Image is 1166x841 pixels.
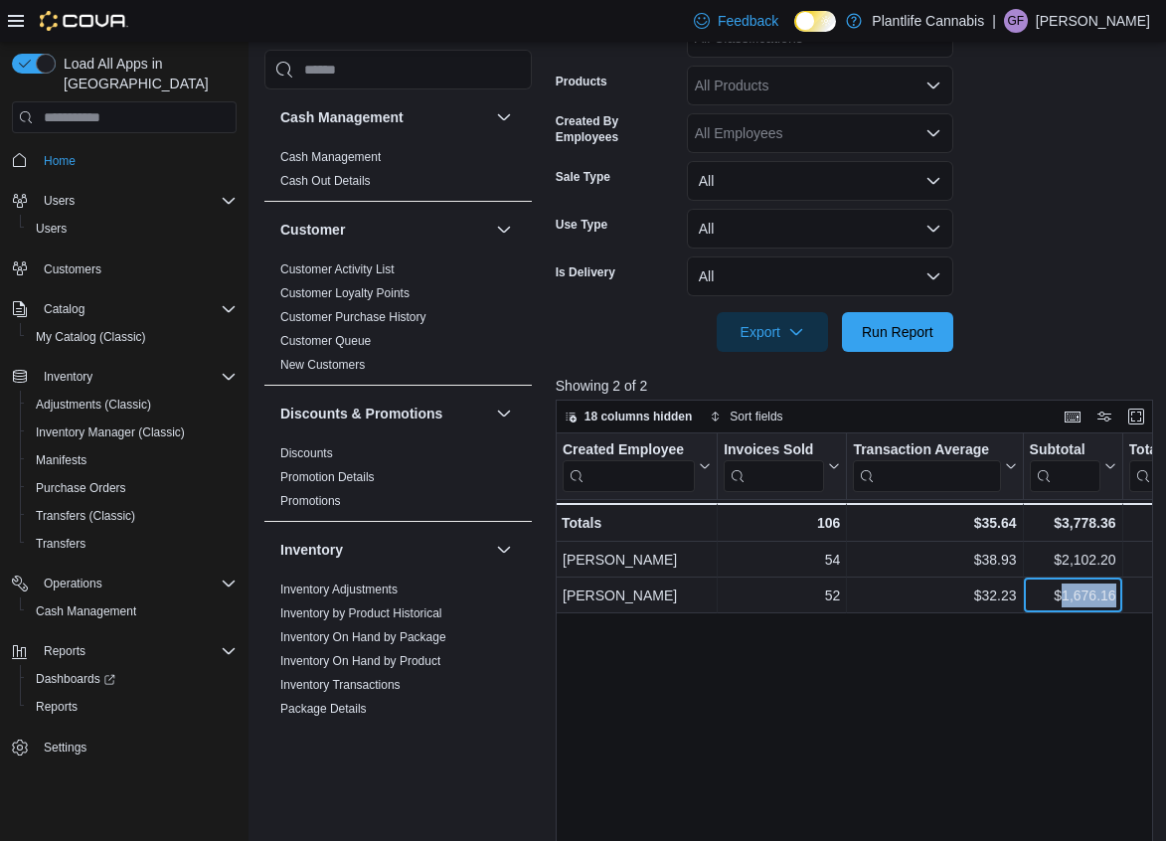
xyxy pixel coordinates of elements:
span: Reports [28,695,237,719]
button: Enter fullscreen [1124,405,1148,428]
div: 54 [724,548,840,572]
button: Run Report [842,312,953,352]
a: Dashboards [28,667,123,691]
span: Transfers (Classic) [36,508,135,524]
button: Operations [36,572,110,595]
label: Created By Employees [556,113,679,145]
a: Home [36,149,83,173]
a: Transfers (Classic) [28,504,143,528]
span: Manifests [28,448,237,472]
span: Users [44,193,75,209]
button: Transaction Average [853,441,1016,492]
img: Cova [40,11,128,31]
span: Promotions [280,493,341,509]
span: Settings [44,740,86,756]
div: [PERSON_NAME] [563,548,711,572]
button: Operations [4,570,245,597]
a: Inventory Transactions [280,678,401,692]
span: Users [28,217,237,241]
span: Customers [44,261,101,277]
p: [PERSON_NAME] [1036,9,1150,33]
a: Inventory by Product Historical [280,606,442,620]
a: Promotions [280,494,341,508]
button: Created Employee [563,441,711,492]
div: Subtotal [1029,441,1099,460]
h3: Discounts & Promotions [280,404,442,423]
span: Purchase Orders [28,476,237,500]
div: $2,102.20 [1029,548,1115,572]
span: Transfers [28,532,237,556]
a: Feedback [686,1,786,41]
button: My Catalog (Classic) [20,323,245,351]
span: Package Details [280,701,367,717]
span: Cash Management [36,603,136,619]
span: Discounts [280,445,333,461]
button: Customers [4,254,245,283]
a: Inventory On Hand by Package [280,630,446,644]
label: Sale Type [556,169,610,185]
span: Operations [36,572,237,595]
span: Promotion Details [280,469,375,485]
span: Cash Management [28,599,237,623]
a: New Customers [280,358,365,372]
span: Sort fields [730,409,782,424]
button: 18 columns hidden [557,405,701,428]
span: Customer Loyalty Points [280,285,410,301]
button: Transfers [20,530,245,558]
button: Export [717,312,828,352]
a: Inventory Manager (Classic) [28,420,193,444]
a: Manifests [28,448,94,472]
button: Reports [36,639,93,663]
span: Users [36,189,237,213]
button: Customer [280,220,488,240]
span: Purchase Orders [36,480,126,496]
span: Home [44,153,76,169]
button: Catalog [36,297,92,321]
button: Display options [1092,405,1116,428]
button: Reports [4,637,245,665]
a: Inventory On Hand by Product [280,654,440,668]
button: Inventory Manager (Classic) [20,419,245,446]
button: Users [20,215,245,243]
a: Settings [36,736,94,759]
span: My Catalog (Classic) [36,329,146,345]
button: Discounts & Promotions [280,404,488,423]
button: Discounts & Promotions [492,402,516,425]
a: Purchase Orders [28,476,134,500]
span: Dark Mode [794,32,795,33]
span: Reports [36,639,237,663]
div: Cash Management [264,145,532,201]
span: Inventory On Hand by Package [280,629,446,645]
button: Keyboard shortcuts [1061,405,1084,428]
a: Reports [28,695,85,719]
a: Users [28,217,75,241]
button: Sort fields [702,405,790,428]
button: Purchase Orders [20,474,245,502]
button: Customer [492,218,516,242]
a: Cash Management [28,599,144,623]
a: Cash Management [280,150,381,164]
span: Inventory by Product Historical [280,605,442,621]
div: 52 [724,584,840,607]
div: $38.93 [853,548,1016,572]
button: Users [36,189,83,213]
span: Cash Management [280,149,381,165]
nav: Complex example [12,137,237,813]
p: Showing 2 of 2 [556,376,1159,396]
div: Customer [264,257,532,385]
span: GF [1008,9,1025,33]
span: Transfers (Classic) [28,504,237,528]
button: All [687,256,953,296]
span: Customer Activity List [280,261,395,277]
a: Customer Activity List [280,262,395,276]
label: Use Type [556,217,607,233]
a: Transfers [28,532,93,556]
div: Transaction Average [853,441,1000,460]
a: Customers [36,257,109,281]
span: New Customers [280,357,365,373]
div: Discounts & Promotions [264,441,532,521]
a: Discounts [280,446,333,460]
span: Inventory Manager (Classic) [36,424,185,440]
span: Home [36,147,237,172]
button: Cash Management [20,597,245,625]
